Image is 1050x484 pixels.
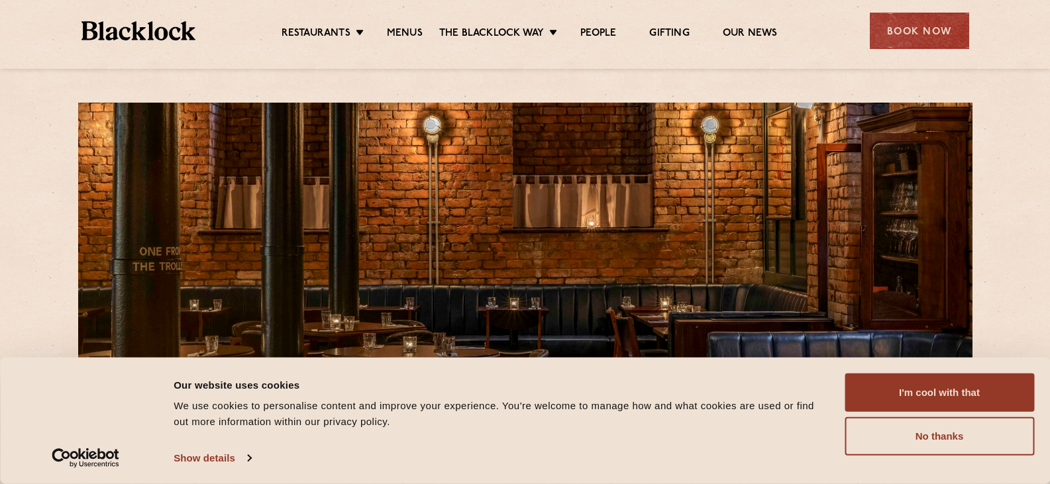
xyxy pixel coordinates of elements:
[649,27,689,42] a: Gifting
[282,27,350,42] a: Restaurants
[845,373,1034,412] button: I'm cool with that
[580,27,616,42] a: People
[723,27,778,42] a: Our News
[439,27,544,42] a: The Blacklock Way
[174,377,815,393] div: Our website uses cookies
[870,13,969,49] div: Book Now
[81,21,196,40] img: BL_Textured_Logo-footer-cropped.svg
[28,448,144,468] a: Usercentrics Cookiebot - opens in a new window
[387,27,423,42] a: Menus
[174,398,815,430] div: We use cookies to personalise content and improve your experience. You're welcome to manage how a...
[845,417,1034,456] button: No thanks
[174,448,250,468] a: Show details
